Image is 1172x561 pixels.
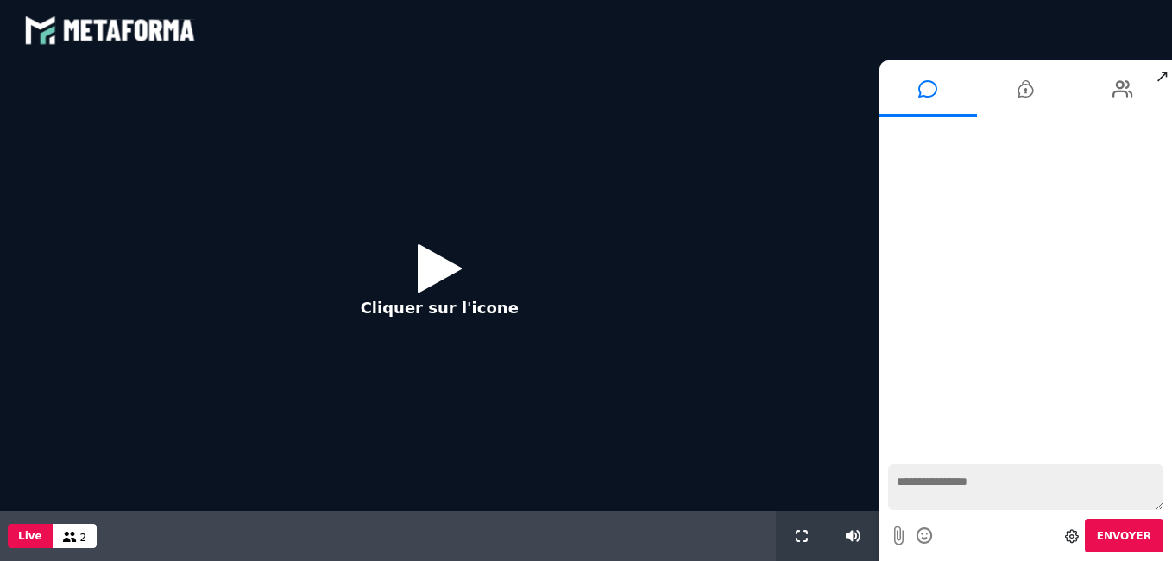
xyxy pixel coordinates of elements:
span: 2 [80,532,87,544]
button: Live [8,524,53,548]
p: Cliquer sur l'icone [361,296,519,319]
span: ↗ [1152,60,1172,91]
button: Cliquer sur l'icone [343,230,536,342]
button: Envoyer [1085,519,1163,552]
span: Envoyer [1097,530,1151,542]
